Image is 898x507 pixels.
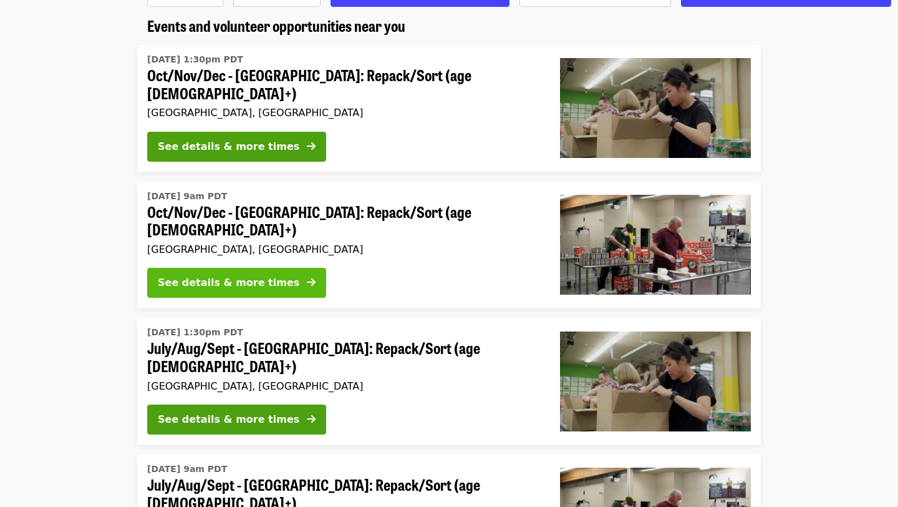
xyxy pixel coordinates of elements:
span: Oct/Nov/Dec - [GEOGRAPHIC_DATA]: Repack/Sort (age [DEMOGRAPHIC_DATA]+) [147,66,540,102]
div: [GEOGRAPHIC_DATA], [GEOGRAPHIC_DATA] [147,380,540,392]
time: [DATE] 9am PDT [147,190,227,203]
img: July/Aug/Sept - Portland: Repack/Sort (age 8+) organized by Oregon Food Bank [560,332,751,431]
time: [DATE] 9am PDT [147,463,227,476]
a: See details for "Oct/Nov/Dec - Portland: Repack/Sort (age 8+)" [137,45,761,172]
img: Oct/Nov/Dec - Portland: Repack/Sort (age 8+) organized by Oregon Food Bank [560,58,751,158]
div: [GEOGRAPHIC_DATA], [GEOGRAPHIC_DATA] [147,107,540,119]
div: See details & more times [158,139,299,154]
button: See details & more times [147,268,326,298]
span: July/Aug/Sept - [GEOGRAPHIC_DATA]: Repack/Sort (age [DEMOGRAPHIC_DATA]+) [147,339,540,375]
i: arrow-right icon [307,140,316,152]
div: See details & more times [158,412,299,427]
i: arrow-right icon [307,413,316,425]
i: arrow-right icon [307,277,316,288]
button: See details & more times [147,132,326,162]
time: [DATE] 1:30pm PDT [147,53,243,66]
time: [DATE] 1:30pm PDT [147,326,243,339]
div: [GEOGRAPHIC_DATA], [GEOGRAPHIC_DATA] [147,244,540,255]
img: Oct/Nov/Dec - Portland: Repack/Sort (age 16+) organized by Oregon Food Bank [560,195,751,295]
span: Events and volunteer opportunities near you [147,14,405,36]
span: Oct/Nov/Dec - [GEOGRAPHIC_DATA]: Repack/Sort (age [DEMOGRAPHIC_DATA]+) [147,203,540,239]
a: See details for "Oct/Nov/Dec - Portland: Repack/Sort (age 16+)" [137,182,761,308]
a: See details for "July/Aug/Sept - Portland: Repack/Sort (age 8+)" [137,318,761,445]
button: See details & more times [147,405,326,435]
div: See details & more times [158,275,299,290]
